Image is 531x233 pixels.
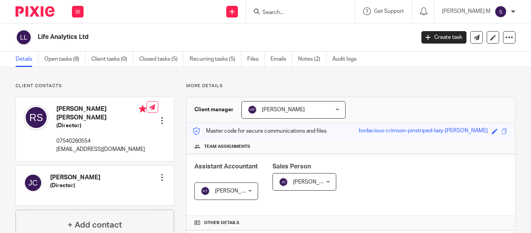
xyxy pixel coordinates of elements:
[190,52,241,67] a: Recurring tasks (5)
[215,188,258,194] span: [PERSON_NAME]
[247,52,265,67] a: Files
[271,52,292,67] a: Emails
[374,9,404,14] span: Get Support
[24,173,42,192] img: svg%3E
[204,144,250,150] span: Team assignments
[50,173,100,182] h4: [PERSON_NAME]
[201,186,210,196] img: svg%3E
[56,105,147,122] h4: [PERSON_NAME] [PERSON_NAME]
[16,29,32,46] img: svg%3E
[139,105,147,113] i: Primary
[248,105,257,114] img: svg%3E
[204,220,239,226] span: Other details
[16,83,174,89] p: Client contacts
[192,127,327,135] p: Master code for secure communications and files
[91,52,133,67] a: Client tasks (0)
[186,83,515,89] p: More details
[16,52,38,67] a: Details
[194,163,258,170] span: Assistant Accountant
[16,6,54,17] img: Pixie
[272,163,311,170] span: Sales Person
[68,219,122,231] h4: + Add contact
[56,145,147,153] p: [EMAIL_ADDRESS][DOMAIN_NAME]
[298,52,327,67] a: Notes (2)
[279,177,288,187] img: svg%3E
[293,179,336,185] span: [PERSON_NAME]
[332,52,362,67] a: Audit logs
[50,182,100,189] h5: (Director)
[139,52,184,67] a: Closed tasks (5)
[194,106,234,114] h3: Client manager
[56,122,147,130] h5: (Director)
[38,33,335,41] h2: Life Analytics Ltd
[44,52,86,67] a: Open tasks (8)
[24,105,49,130] img: svg%3E
[262,107,305,112] span: [PERSON_NAME]
[56,137,147,145] p: 07540260554
[421,31,466,44] a: Create task
[262,9,332,16] input: Search
[494,5,507,18] img: svg%3E
[359,127,488,136] div: bodacious-crimson-pinstriped-lazy-[PERSON_NAME]
[442,7,491,15] p: [PERSON_NAME] M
